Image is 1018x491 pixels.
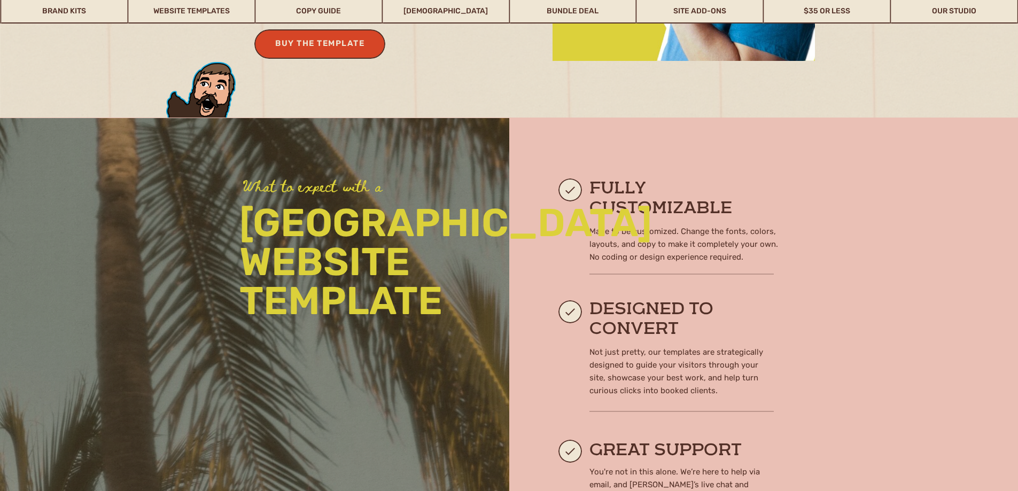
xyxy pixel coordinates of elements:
[589,441,774,457] h2: Great Support
[271,36,369,54] a: buy the template
[589,346,774,400] p: Not just pretty, our templates are strategically designed to guide your visitors through your sit...
[589,225,783,266] p: Made to be customized. Change the fonts, colors, layouts, and copy to make it completely your own...
[239,204,484,328] p: [GEOGRAPHIC_DATA] website template
[589,180,774,218] h2: Fully Customizable
[589,300,774,340] h2: Designed to Convert
[243,178,426,196] h3: What to expect with a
